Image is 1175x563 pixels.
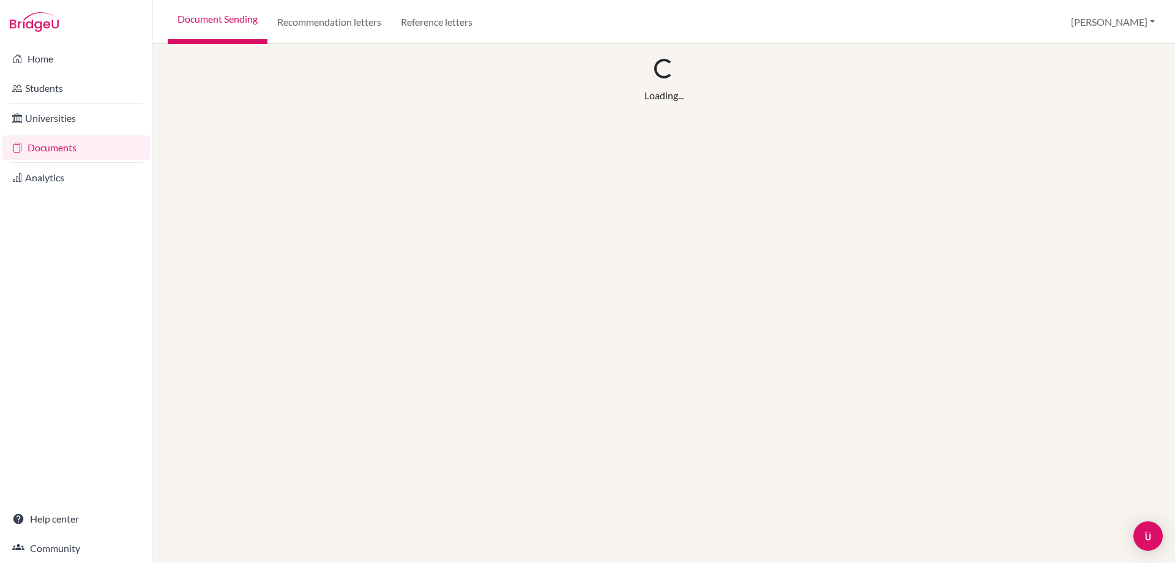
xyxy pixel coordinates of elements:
[2,165,150,190] a: Analytics
[2,536,150,561] a: Community
[644,88,684,103] div: Loading...
[2,507,150,531] a: Help center
[10,12,59,32] img: Bridge-U
[2,135,150,160] a: Documents
[2,106,150,130] a: Universities
[1133,521,1163,551] div: Open Intercom Messenger
[1065,10,1160,34] button: [PERSON_NAME]
[2,47,150,71] a: Home
[2,76,150,100] a: Students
